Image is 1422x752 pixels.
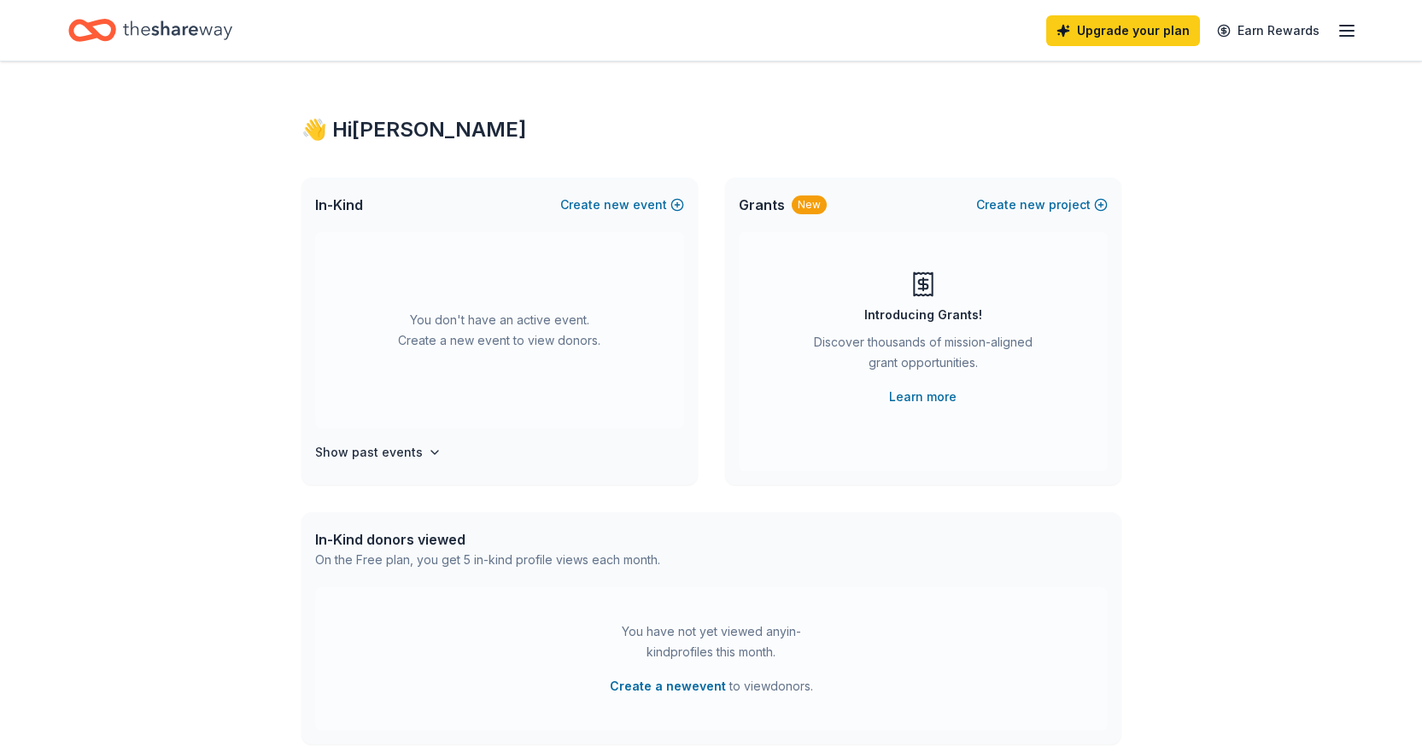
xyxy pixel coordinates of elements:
button: Create a newevent [610,676,726,697]
a: Home [68,10,232,50]
div: In-Kind donors viewed [315,529,660,550]
div: You don't have an active event. Create a new event to view donors. [315,232,684,428]
a: Upgrade your plan [1046,15,1200,46]
div: 👋 Hi [PERSON_NAME] [301,116,1121,143]
div: Introducing Grants! [864,305,982,325]
button: Createnewproject [976,195,1108,215]
div: On the Free plan, you get 5 in-kind profile views each month. [315,550,660,570]
span: Grants [739,195,785,215]
span: to view donors . [610,676,813,697]
div: You have not yet viewed any in-kind profiles this month. [605,621,818,662]
span: In-Kind [315,195,363,215]
div: New [792,195,827,214]
a: Learn more [889,387,957,407]
button: Show past events [315,442,442,463]
span: new [1020,195,1045,215]
div: Discover thousands of mission-aligned grant opportunities. [807,332,1039,380]
a: Earn Rewards [1207,15,1330,46]
button: Createnewevent [560,195,684,215]
h4: Show past events [315,442,423,463]
span: new [604,195,629,215]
